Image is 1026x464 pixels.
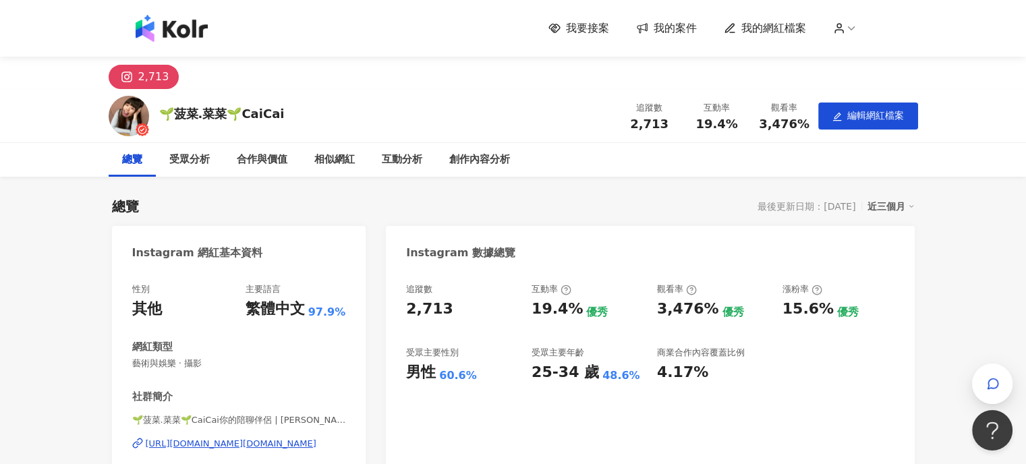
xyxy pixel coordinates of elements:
div: 近三個月 [867,198,915,215]
div: 受眾主要性別 [406,347,459,359]
div: 繁體中文 [246,299,305,320]
span: 2,713 [630,117,668,131]
span: 我的網紅檔案 [741,21,806,36]
div: 社群簡介 [132,390,173,404]
div: 追蹤數 [624,101,675,115]
div: 互動分析 [382,152,422,168]
div: Instagram 數據總覽 [406,245,515,260]
div: 相似網紅 [314,152,355,168]
div: 網紅類型 [132,340,173,354]
div: 優秀 [722,305,743,320]
div: 優秀 [837,305,859,320]
span: 3,476% [759,117,809,131]
span: 藝術與娛樂 · 攝影 [132,357,346,370]
div: 商業合作內容覆蓋比例 [657,347,745,359]
div: 🌱菠菜.菜菜🌱CaiCai [159,105,285,122]
div: 觀看率 [759,101,810,115]
div: 互動率 [532,283,571,295]
div: 互動率 [691,101,743,115]
button: 2,713 [109,65,179,89]
span: edit [832,112,842,121]
div: 總覽 [112,197,139,216]
div: 主要語言 [246,283,281,295]
span: 我要接案 [566,21,609,36]
div: 受眾分析 [169,152,210,168]
img: KOL Avatar [109,96,149,136]
div: 優秀 [586,305,608,320]
div: 合作與價值 [237,152,287,168]
div: 其他 [132,299,162,320]
div: 48.6% [602,368,640,383]
div: 2,713 [138,67,169,86]
div: 受眾主要年齡 [532,347,584,359]
div: 19.4% [532,299,583,320]
div: 4.17% [657,362,708,383]
div: 60.6% [439,368,477,383]
div: 追蹤數 [406,283,432,295]
a: 我的案件 [636,21,697,36]
div: Instagram 網紅基本資料 [132,245,263,260]
div: 25-34 歲 [532,362,599,383]
span: 我的案件 [654,21,697,36]
img: logo [136,15,208,42]
div: 最後更新日期：[DATE] [758,201,855,212]
div: 15.6% [782,299,834,320]
button: edit編輯網紅檔案 [818,103,918,129]
span: 編輯網紅檔案 [847,110,904,121]
div: 觀看率 [657,283,697,295]
div: 漲粉率 [782,283,822,295]
a: [URL][DOMAIN_NAME][DOMAIN_NAME] [132,438,346,450]
div: 2,713 [406,299,453,320]
span: 19.4% [695,117,737,131]
iframe: Help Scout Beacon - Open [972,410,1013,451]
div: 性別 [132,283,150,295]
div: 總覽 [122,152,142,168]
div: 創作內容分析 [449,152,510,168]
div: 男性 [406,362,436,383]
div: [URL][DOMAIN_NAME][DOMAIN_NAME] [146,438,316,450]
div: 3,476% [657,299,719,320]
span: 🌱菠菜.菜菜🌱CaiCai你的陪聊伴侶 | [PERSON_NAME][DOMAIN_NAME] [132,414,346,426]
span: 97.9% [308,305,346,320]
a: 我的網紅檔案 [724,21,806,36]
a: 我要接案 [548,21,609,36]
